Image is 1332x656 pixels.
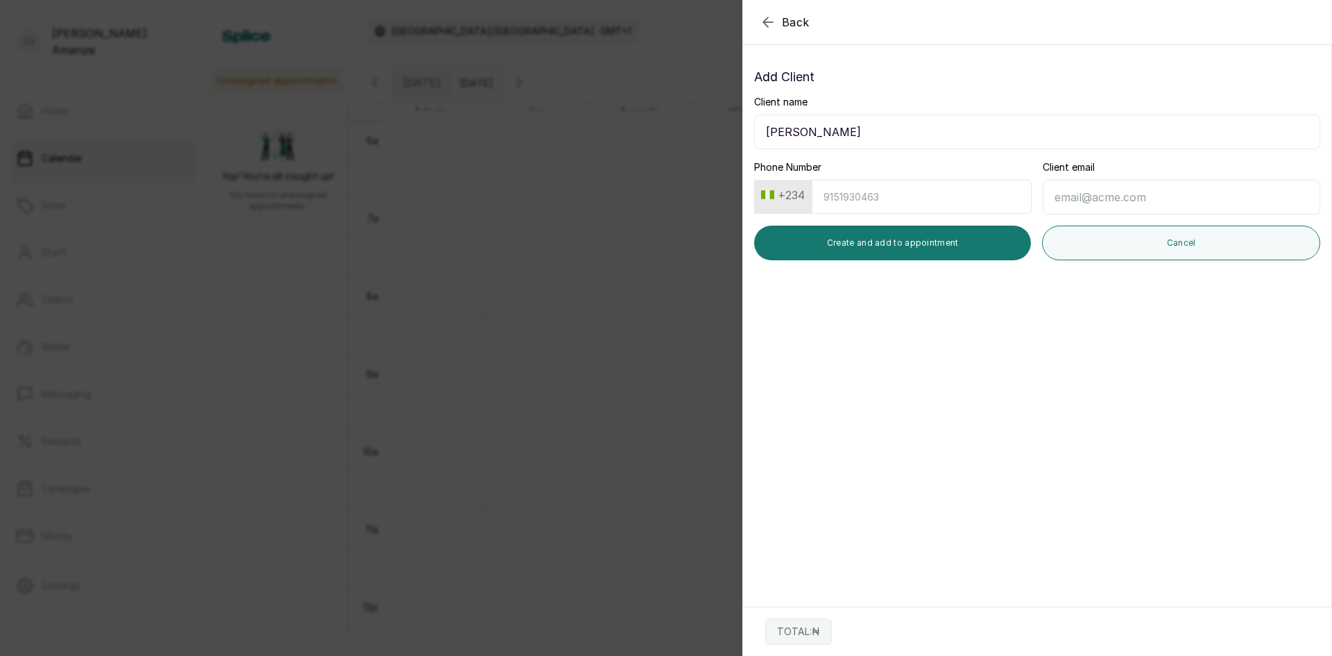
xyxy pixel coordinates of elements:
input: 9151930463 [812,180,1032,214]
input: Enter client name [754,115,1320,149]
p: Add Client [754,67,1320,87]
span: Back [782,14,810,31]
button: Back [760,14,810,31]
button: Create and add to appointment [754,226,1031,260]
label: Phone Number [754,160,821,174]
button: +234 [755,184,810,206]
p: TOTAL: ₦ [777,625,820,639]
label: Client name [754,95,808,109]
label: Client email [1043,160,1095,174]
button: Cancel [1042,226,1320,260]
input: email@acme.com [1043,180,1320,215]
